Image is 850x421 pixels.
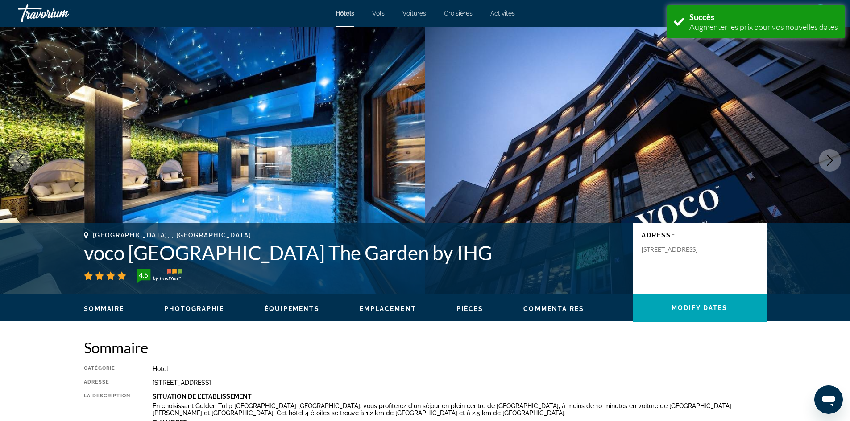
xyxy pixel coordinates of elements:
[265,305,319,313] button: Équipements
[84,339,767,356] h2: Sommaire
[18,2,107,25] a: Travorium
[642,245,713,253] p: [STREET_ADDRESS]
[9,149,31,172] button: Previous image
[137,269,182,283] img: TrustYou guest rating badge
[672,304,727,311] span: Modify Dates
[372,10,385,17] a: Vols
[164,305,224,313] button: Photographie
[336,10,354,17] a: Hôtels
[84,241,624,264] h1: voco [GEOGRAPHIC_DATA] The Garden by IHG
[444,10,473,17] a: Croisières
[490,10,515,17] a: Activités
[153,365,767,372] div: Hotel
[153,379,767,386] div: [STREET_ADDRESS]
[360,305,416,313] button: Emplacement
[689,22,838,32] div: Augmenter les prix pour vos nouvelles dates
[523,305,584,313] button: Commentaires
[456,305,484,313] button: Pièces
[633,294,767,322] button: Modify Dates
[84,365,130,372] div: Catégorie
[135,270,153,280] div: 4.5
[809,4,832,23] button: User Menu
[642,232,758,239] p: Adresse
[153,402,767,417] p: En choisissant Golden Tulip [GEOGRAPHIC_DATA] [GEOGRAPHIC_DATA], vous profiterez d'un séjour en p...
[689,12,838,22] div: Succès
[84,379,130,386] div: Adresse
[84,305,124,313] button: Sommaire
[93,232,252,239] span: [GEOGRAPHIC_DATA], , [GEOGRAPHIC_DATA]
[153,393,252,400] b: Situation De L'établissement
[402,10,426,17] a: Voitures
[819,149,841,172] button: Next image
[814,385,843,414] iframe: Bouton de lancement de la fenêtre de messagerie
